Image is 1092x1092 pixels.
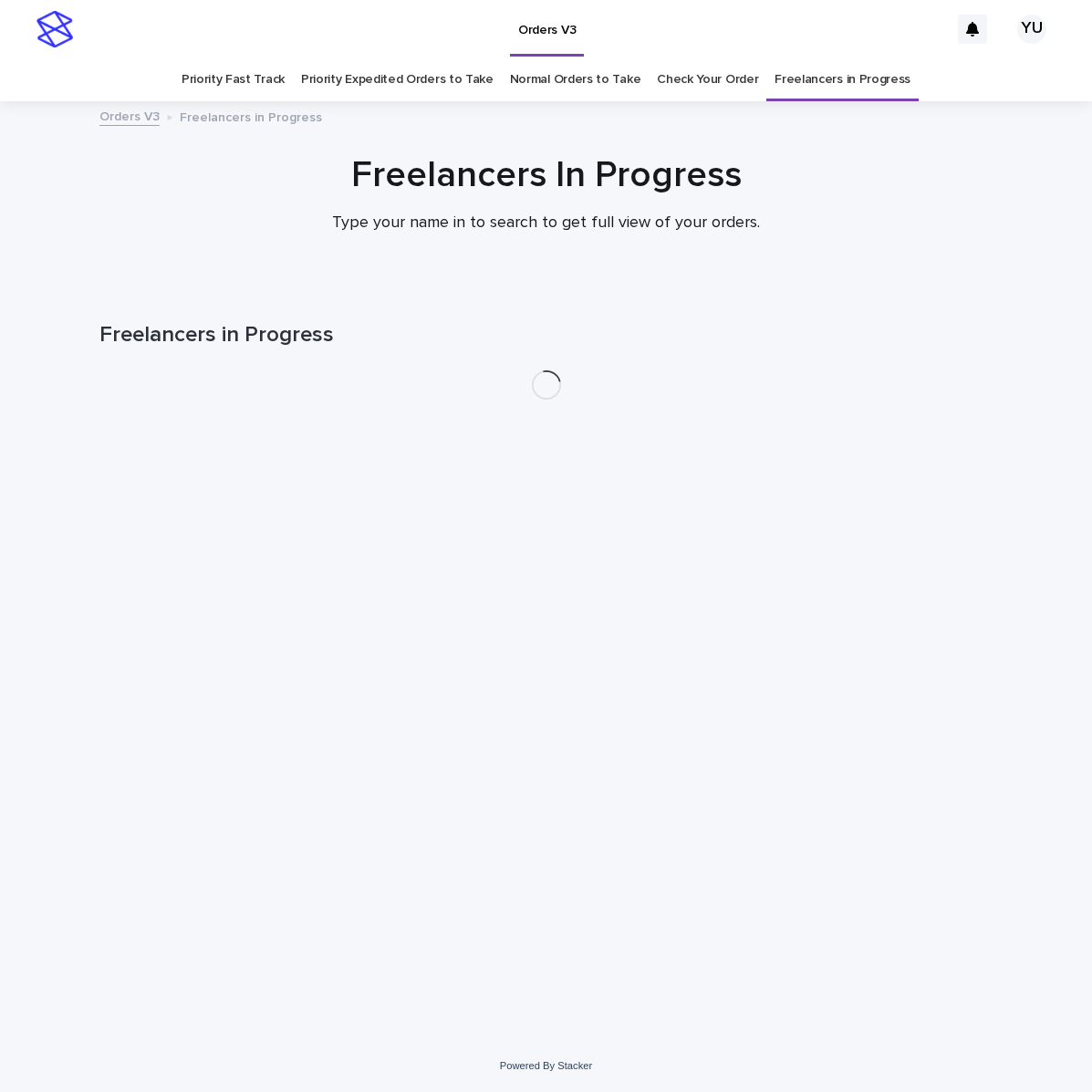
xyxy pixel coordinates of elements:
[182,58,285,101] a: Priority Fast Track
[775,58,910,101] a: Freelancers in Progress
[182,213,911,234] p: Type your name in to search to get full view of your orders.
[99,153,993,197] h1: Freelancers In Progress
[1017,15,1046,44] div: YU
[510,58,641,101] a: Normal Orders to Take
[180,106,322,126] p: Freelancers in Progress
[301,58,494,101] a: Priority Expedited Orders to Take
[99,322,993,348] h1: Freelancers in Progress
[500,1060,592,1071] a: Powered By Stacker
[657,58,758,101] a: Check Your Order
[99,105,160,126] a: Orders V3
[36,11,73,47] img: stacker-logo-s-only.png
